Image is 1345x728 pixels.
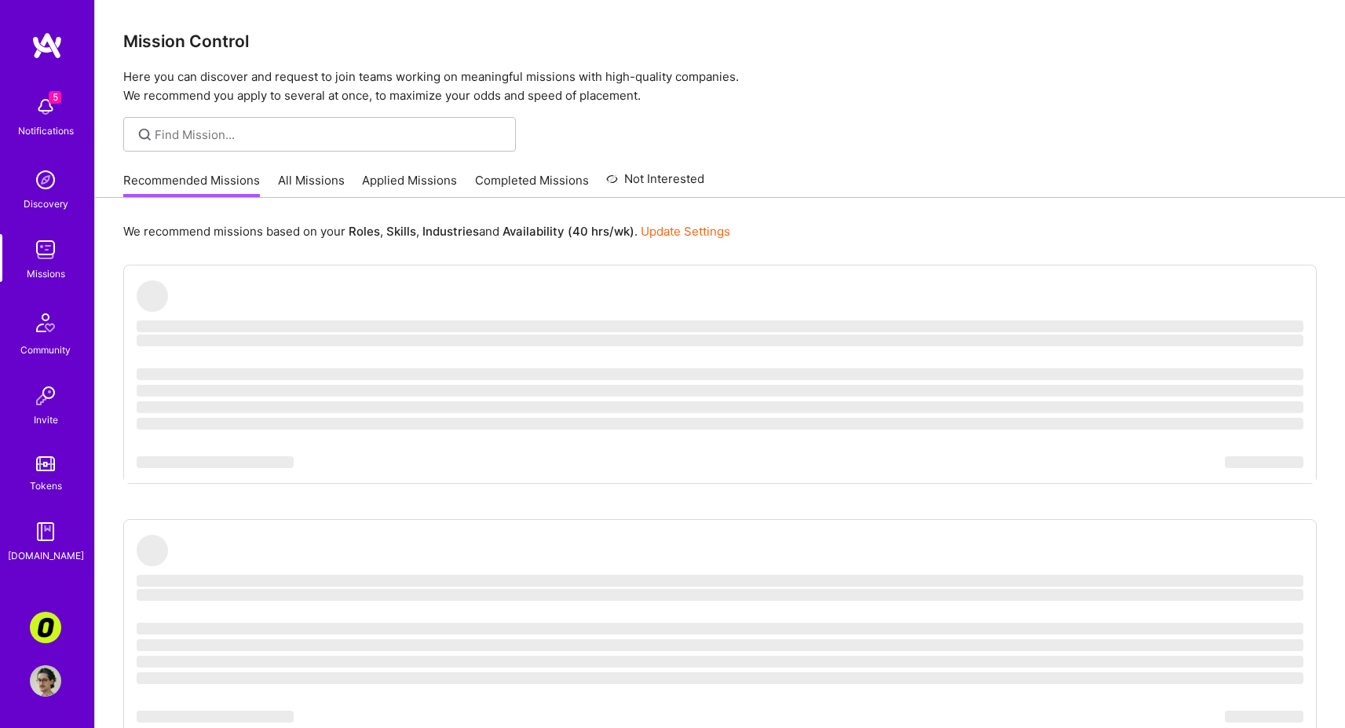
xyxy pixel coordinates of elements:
[30,612,61,643] img: Corner3: Building an AI User Researcher
[362,172,457,198] a: Applied Missions
[30,164,61,196] img: discovery
[123,31,1317,51] h3: Mission Control
[349,224,380,239] b: Roles
[26,612,65,643] a: Corner3: Building an AI User Researcher
[24,196,68,212] div: Discovery
[386,224,416,239] b: Skills
[503,224,634,239] b: Availability (40 hrs/wk)
[136,126,154,144] i: icon SearchGrey
[27,304,64,342] img: Community
[123,223,730,240] p: We recommend missions based on your , , and .
[26,665,65,697] a: User Avatar
[34,412,58,428] div: Invite
[8,547,84,564] div: [DOMAIN_NAME]
[30,380,61,412] img: Invite
[18,123,74,139] div: Notifications
[641,224,730,239] a: Update Settings
[30,516,61,547] img: guide book
[155,126,504,143] input: Find Mission...
[30,234,61,265] img: teamwork
[27,265,65,282] div: Missions
[606,170,704,198] a: Not Interested
[475,172,589,198] a: Completed Missions
[278,172,345,198] a: All Missions
[30,91,61,123] img: bell
[422,224,479,239] b: Industries
[123,172,260,198] a: Recommended Missions
[123,68,1317,105] p: Here you can discover and request to join teams working on meaningful missions with high-quality ...
[30,477,62,494] div: Tokens
[31,31,63,60] img: logo
[30,665,61,697] img: User Avatar
[20,342,71,358] div: Community
[36,456,55,471] img: tokens
[49,91,61,104] span: 5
